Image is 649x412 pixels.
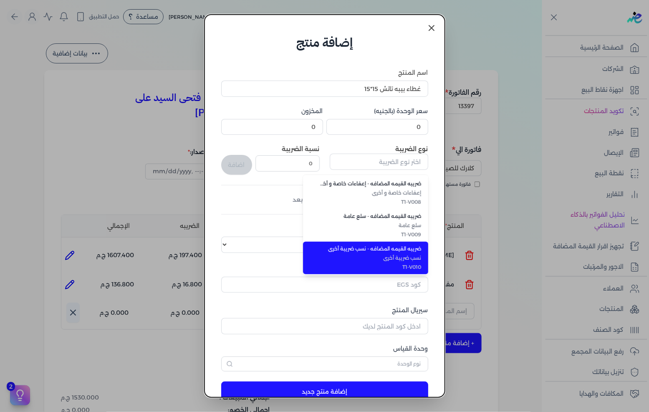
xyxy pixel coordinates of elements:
[221,81,428,96] input: اكتب اسم المنتج هنا
[320,263,422,271] span: T1-V010
[320,189,422,197] span: إعفاءات خاصة و أخرى
[303,175,428,275] ul: اختر نوع الضريبة
[326,119,428,135] input: 00000
[320,212,422,220] span: ضريبه القيمه المضافه - سلع عامة
[320,245,422,253] span: ضريبه القيمه المضافه - نسب ضريبة أخرى
[320,222,422,229] span: سلع عامة
[221,263,428,272] label: كود EGS
[282,145,320,153] label: نسبة الضريبة
[221,356,428,372] input: نوع الوحدة
[221,277,428,296] button: كود EGS
[255,155,320,171] input: نسبة الضريبة
[221,382,428,402] button: إضافة منتج جديد
[221,344,428,353] label: وحدة القياس
[320,198,422,206] span: T1-V008
[320,254,422,262] span: نسب ضريبة أخرى
[330,154,428,169] input: اختر نوع الضريبة
[330,154,428,173] button: اختر نوع الضريبة
[320,231,422,238] span: T1-V009
[221,68,428,77] label: اسم المنتج
[320,180,422,187] span: ضريبه القيمه المضافه - إعفاءات خاصة و أخرى
[221,195,428,204] div: لم يتم إضافة ضرائب بعد
[221,306,428,315] label: سيريال المنتج
[221,119,323,135] input: 00000
[221,107,323,116] label: المخزون
[221,225,428,233] label: نوع الكود
[396,145,428,153] label: نوع الضريبة
[221,277,428,293] input: كود EGS
[213,33,437,52] h6: إضافة منتج
[326,107,428,116] label: سعر الوحدة (بالجنيه)
[221,318,428,334] input: ادخل كود المنتج لديك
